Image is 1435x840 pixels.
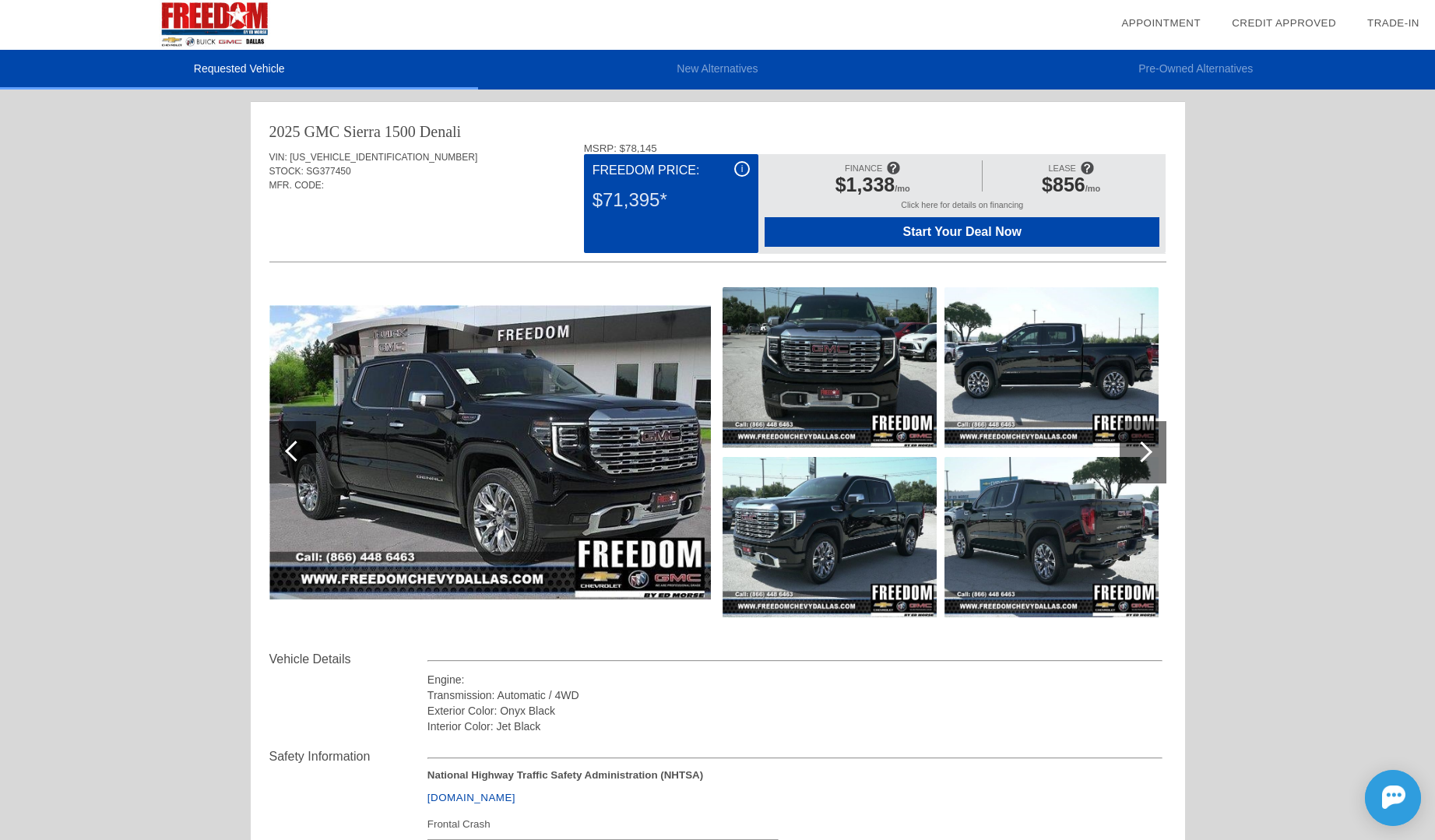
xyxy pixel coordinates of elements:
span: $856 [1042,174,1085,195]
a: [DOMAIN_NAME] [427,792,515,803]
div: MSRP: $78,145 [584,142,1166,154]
a: Credit Approved [1232,17,1336,29]
div: /mo [990,174,1152,200]
span: i [741,163,744,174]
iframe: Chat Assistance [1295,756,1435,840]
div: Quoted on [DATE] 9:52:24 PM [269,216,1166,241]
div: Freedom Price: [593,161,750,180]
div: Exterior Color: Onyx Black [427,703,1163,719]
span: SG377450 [306,166,350,177]
div: Engine: [427,672,1163,687]
span: $1,338 [835,174,895,195]
img: 3.jpg [723,457,937,617]
img: 5.jpg [944,457,1159,617]
strong: National Highway Traffic Safety Administration (NHTSA) [427,769,703,781]
div: Frontal Crash [427,814,779,834]
span: FINANCE [845,163,882,173]
span: Start Your Deal Now [784,225,1140,239]
li: Pre-Owned Alternatives [957,50,1435,90]
span: STOCK: [269,166,304,177]
div: Denali [420,121,461,142]
a: Trade-In [1367,17,1419,29]
div: Safety Information [269,747,427,766]
img: 4.jpg [944,287,1159,448]
img: 2.jpg [723,287,937,448]
a: Appointment [1121,17,1201,29]
span: VIN: [269,152,287,163]
li: New Alternatives [478,50,956,90]
div: Interior Color: Jet Black [427,719,1163,734]
span: MFR. CODE: [269,180,325,191]
div: Vehicle Details [269,650,427,669]
span: LEASE [1048,163,1075,173]
div: Click here for details on financing [765,200,1159,217]
div: Transmission: Automatic / 4WD [427,687,1163,703]
div: $71,395* [593,180,750,220]
img: 1.jpg [269,305,711,599]
span: [US_VEHICLE_IDENTIFICATION_NUMBER] [290,152,477,163]
div: /mo [772,174,972,200]
div: 2025 GMC Sierra 1500 [269,121,416,142]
